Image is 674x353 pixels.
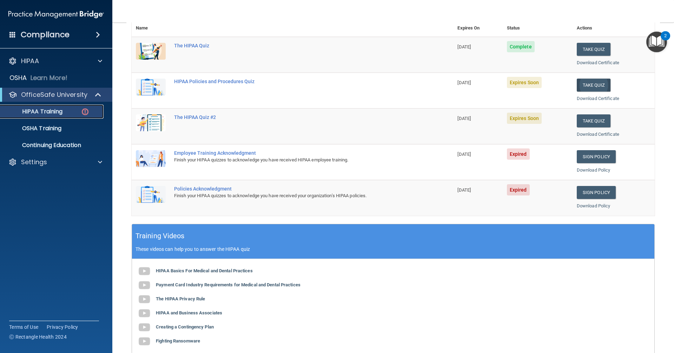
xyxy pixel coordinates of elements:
a: Sign Policy [577,186,616,199]
p: Learn More! [31,74,68,82]
img: gray_youtube_icon.38fcd6cc.png [137,278,151,292]
a: OfficeSafe University [8,91,102,99]
div: Finish your HIPAA quizzes to acknowledge you have received HIPAA employee training. [174,156,418,164]
p: Settings [21,158,47,166]
span: Expires Soon [507,113,542,124]
div: HIPAA Policies and Procedures Quiz [174,79,418,84]
a: Settings [8,158,102,166]
span: [DATE] [457,152,471,157]
span: [DATE] [457,80,471,85]
div: The HIPAA Quiz #2 [174,114,418,120]
a: Download Certificate [577,132,619,137]
th: Expires On [453,20,502,37]
p: HIPAA Training [5,108,62,115]
span: [DATE] [457,187,471,193]
div: Employee Training Acknowledgment [174,150,418,156]
span: Complete [507,41,535,52]
a: Download Certificate [577,96,619,101]
img: PMB logo [8,7,104,21]
a: Privacy Policy [47,324,78,331]
b: The HIPAA Privacy Rule [156,296,205,301]
img: gray_youtube_icon.38fcd6cc.png [137,306,151,320]
button: Take Quiz [577,114,610,127]
b: HIPAA and Business Associates [156,310,222,315]
th: Name [132,20,170,37]
b: Creating a Contingency Plan [156,324,214,329]
img: danger-circle.6113f641.png [81,107,90,116]
div: Policies Acknowledgment [174,186,418,192]
button: Take Quiz [577,43,610,56]
b: Fighting Ransomware [156,338,200,344]
a: Terms of Use [9,324,38,331]
h5: Training Videos [136,230,185,242]
b: Payment Card Industry Requirements for Medical and Dental Practices [156,282,300,287]
a: Download Policy [577,167,610,173]
div: The HIPAA Quiz [174,43,418,48]
p: Continuing Education [5,142,100,149]
a: Download Certificate [577,60,619,65]
span: [DATE] [457,44,471,49]
h4: Compliance [21,30,70,40]
a: Download Policy [577,203,610,208]
p: These videos can help you to answer the HIPAA quiz [136,246,651,252]
iframe: Drift Widget Chat Controller [639,305,666,331]
b: HIPAA Basics For Medical and Dental Practices [156,268,253,273]
button: Open Resource Center, 2 new notifications [646,32,667,52]
span: [DATE] [457,116,471,121]
img: gray_youtube_icon.38fcd6cc.png [137,320,151,334]
div: Finish your HIPAA quizzes to acknowledge you have received your organization’s HIPAA policies. [174,192,418,200]
div: 2 [664,36,667,45]
img: gray_youtube_icon.38fcd6cc.png [137,292,151,306]
button: Take Quiz [577,79,610,92]
th: Actions [573,20,655,37]
p: OSHA Training [5,125,61,132]
a: Sign Policy [577,150,616,163]
th: Status [503,20,573,37]
img: gray_youtube_icon.38fcd6cc.png [137,264,151,278]
p: OSHA [9,74,27,82]
p: HIPAA [21,57,39,65]
span: Expired [507,148,530,160]
span: Ⓒ Rectangle Health 2024 [9,333,67,340]
a: HIPAA [8,57,102,65]
span: Expires Soon [507,77,542,88]
p: OfficeSafe University [21,91,87,99]
span: Expired [507,184,530,195]
img: gray_youtube_icon.38fcd6cc.png [137,334,151,348]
